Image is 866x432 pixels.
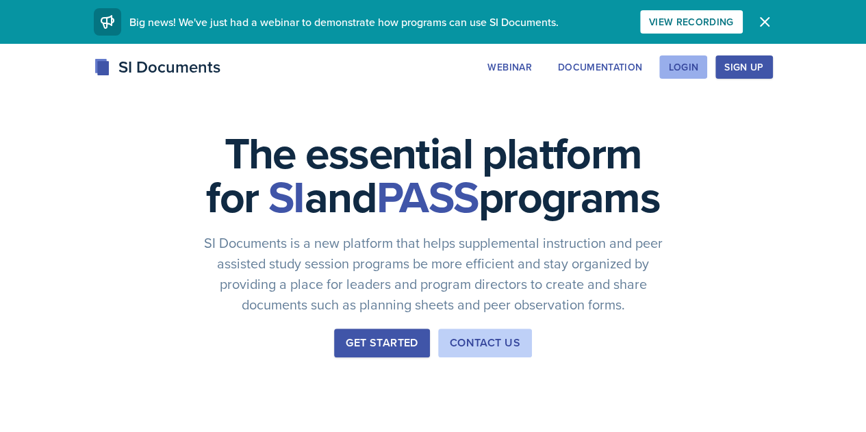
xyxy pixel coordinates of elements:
div: Contact Us [450,335,520,351]
div: SI Documents [94,55,220,79]
button: View Recording [640,10,743,34]
button: Webinar [479,55,540,79]
button: Login [659,55,707,79]
div: Webinar [487,62,531,73]
button: Get Started [334,329,429,357]
button: Contact Us [438,329,532,357]
span: Big news! We've just had a webinar to demonstrate how programs can use SI Documents. [129,14,559,29]
button: Sign Up [715,55,772,79]
button: Documentation [549,55,652,79]
div: Login [668,62,698,73]
div: Get Started [346,335,418,351]
div: View Recording [649,16,734,27]
div: Sign Up [724,62,763,73]
div: Documentation [558,62,643,73]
